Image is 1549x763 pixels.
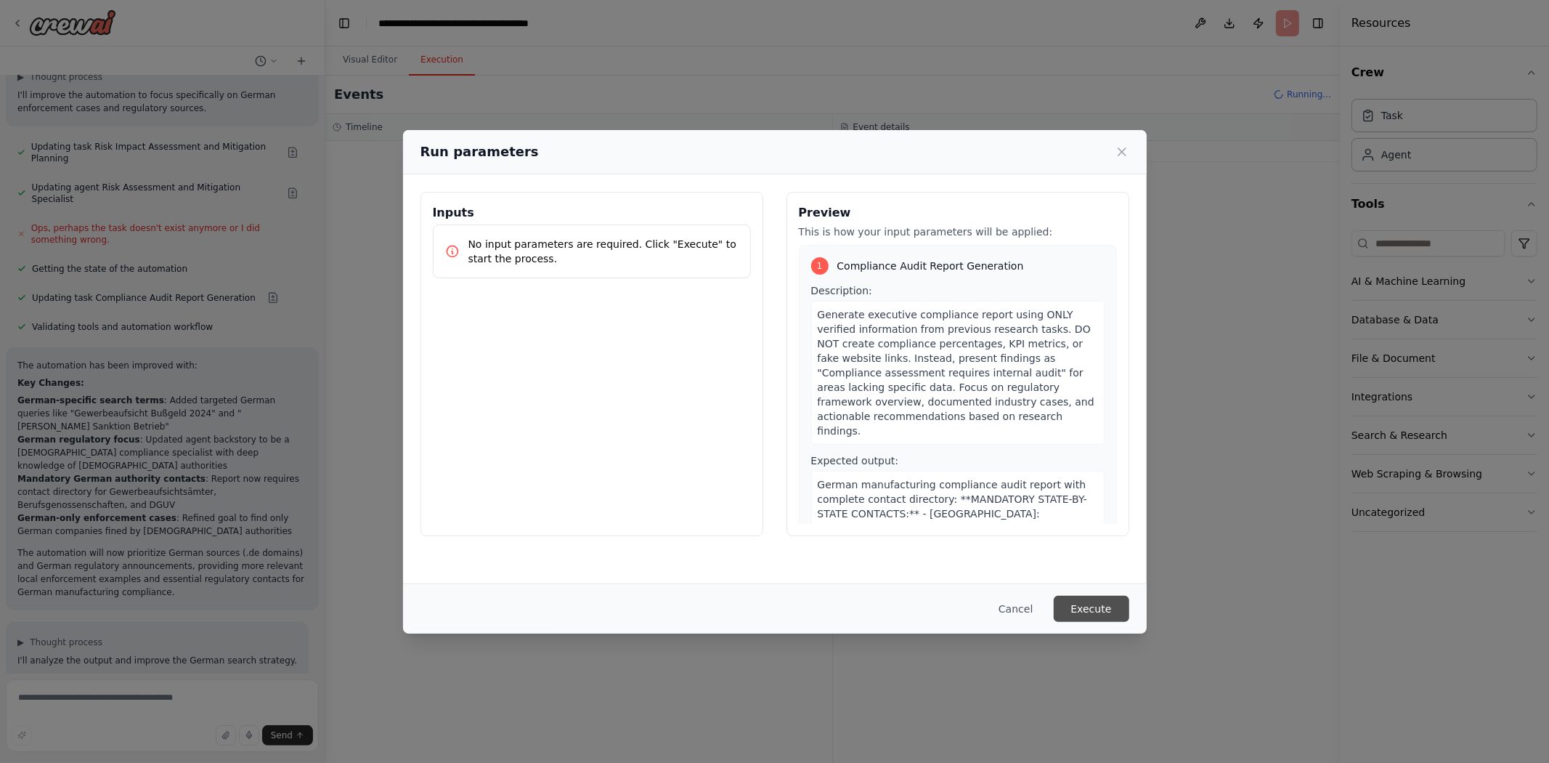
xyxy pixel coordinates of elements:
span: Description: [811,285,872,296]
p: This is how your input parameters will be applied: [799,225,1117,239]
h2: Run parameters [420,142,539,162]
p: No input parameters are required. Click "Execute" to start the process. [468,237,739,266]
div: 1 [811,257,829,275]
button: Execute [1054,596,1129,622]
span: Generate executive compliance report using ONLY verified information from previous research tasks... [818,309,1094,437]
h3: Inputs [433,204,751,222]
button: Cancel [987,596,1044,622]
span: Expected output: [811,455,899,467]
span: Compliance Audit Report Generation [837,259,1024,273]
h3: Preview [799,204,1117,222]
